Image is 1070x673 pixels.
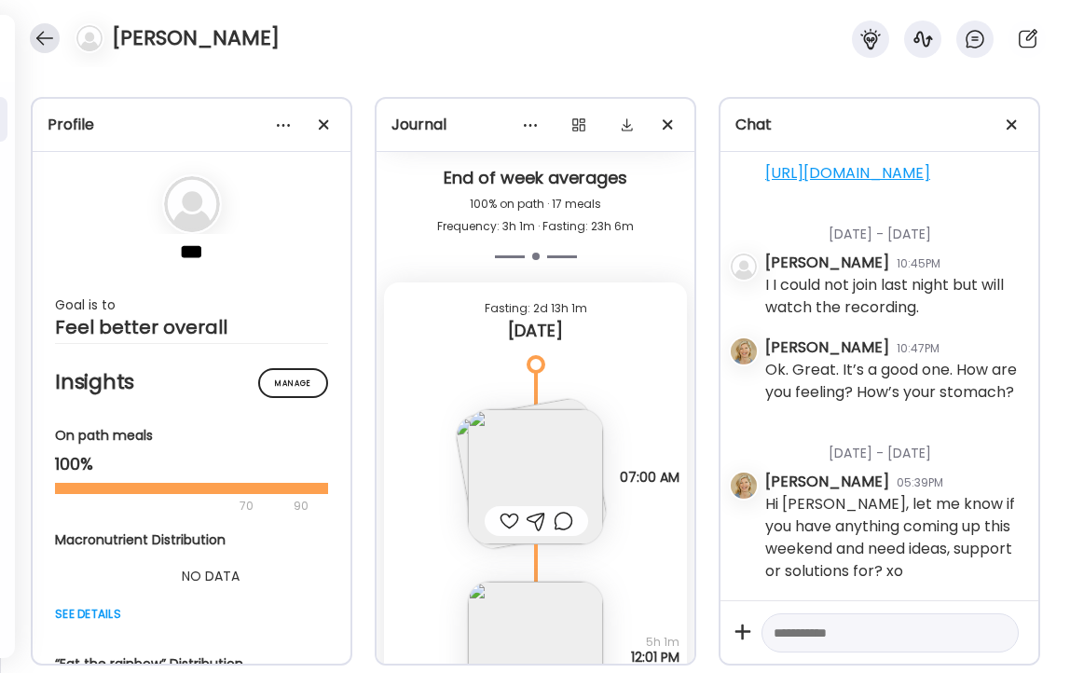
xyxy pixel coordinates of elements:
[897,340,940,357] div: 10:47PM
[731,254,757,280] img: bg-avatar-default.svg
[399,297,672,320] div: Fasting: 2d 13h 1m
[391,167,679,193] div: End of week averages
[731,473,757,499] img: avatars%2F4pOFJhgMtKUhMyBFIMkzbkbx04l1
[765,274,1023,319] div: I I could not join last night but will watch the recording.
[765,252,889,274] div: [PERSON_NAME]
[55,316,328,338] div: Feel better overall
[765,359,1023,404] div: Ok. Great. It’s a good one. How are you feeling? How’s your stomach?
[897,474,943,491] div: 05:39PM
[391,114,679,136] div: Journal
[620,470,679,485] span: 07:00 AM
[897,255,940,272] div: 10:45PM
[55,453,328,475] div: 100%
[112,23,280,53] h4: [PERSON_NAME]
[765,471,889,493] div: [PERSON_NAME]
[55,294,328,316] div: Goal is to
[391,193,679,238] div: 100% on path · 17 meals Frequency: 3h 1m · Fasting: 23h 6m
[258,368,328,398] div: Manage
[76,25,103,51] img: bg-avatar-default.svg
[292,495,310,517] div: 90
[55,565,366,587] div: NO DATA
[55,368,328,396] h2: Insights
[765,493,1023,583] div: Hi [PERSON_NAME], let me know if you have anything coming up this weekend and need ideas, support...
[765,202,1023,252] div: [DATE] - [DATE]
[631,635,679,650] span: 5h 1m
[48,114,336,136] div: Profile
[55,426,328,446] div: On path meals
[55,530,366,550] div: Macronutrient Distribution
[55,495,288,517] div: 70
[399,320,672,342] div: [DATE]
[735,114,1023,136] div: Chat
[631,650,679,665] span: 12:01 PM
[468,409,603,544] img: images%2FSvn5Qe5nJCewKziEsdyIvX4PWjP2%2FN245VV6NTfeUB0qSuRV2%2FdsSBMnjrl2S0VN4utUy6_240
[765,336,889,359] div: [PERSON_NAME]
[164,176,220,232] img: bg-avatar-default.svg
[731,338,757,364] img: avatars%2F4pOFJhgMtKUhMyBFIMkzbkbx04l1
[765,162,930,184] a: [URL][DOMAIN_NAME]
[765,421,1023,471] div: [DATE] - [DATE]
